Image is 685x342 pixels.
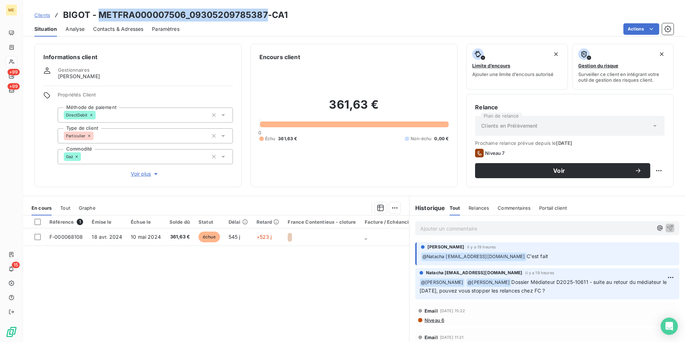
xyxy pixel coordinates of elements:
span: Relances [469,205,489,211]
span: @ Natacha [EMAIL_ADDRESS][DOMAIN_NAME] [421,253,526,261]
span: Échu [265,136,276,142]
a: Clients [34,11,50,19]
span: Commentaires [498,205,531,211]
span: @ [PERSON_NAME] [466,279,511,287]
span: Contacts & Adresses [93,25,143,33]
span: Propriétés Client [58,92,233,102]
div: France Contentieux - cloture [288,219,356,225]
span: [PERSON_NAME] [58,73,100,80]
span: 0 [258,130,261,136]
span: Tout [60,205,70,211]
span: Voir [484,168,634,174]
span: Email [425,334,438,340]
span: Graphe [79,205,96,211]
span: Limite d’encours [472,63,510,68]
span: _ [365,234,367,240]
span: [PERSON_NAME] [427,244,464,250]
button: Voir [475,163,650,178]
span: Analyse [66,25,85,33]
span: 361,63 € [169,233,190,241]
span: En cours [32,205,52,211]
span: [DATE] 15:22 [440,309,465,313]
div: Facture / Echéancier [365,219,414,225]
div: Émise le [92,219,122,225]
div: Open Intercom Messenger [661,318,678,335]
span: Tout [450,205,460,211]
span: Gestionnaires [58,67,90,73]
span: [DATE] 11:21 [440,335,464,339]
span: il y a 19 heures [467,245,496,249]
h6: Historique [409,204,445,212]
span: Ajouter une limite d’encours autorisé [472,71,554,77]
input: Ajouter une valeur [94,133,99,139]
h3: BIGOT - METFRA000007506_09305209785387-CA1 [63,9,288,22]
span: Paramètres [152,25,179,33]
span: Niveau 6 [424,317,444,323]
span: Prochaine relance prévue depuis le [475,140,665,146]
span: @ [PERSON_NAME] [420,279,464,287]
span: DirectDebit [66,113,88,117]
span: échue [198,232,220,242]
span: Voir plus [131,170,159,177]
span: +99 [8,69,20,75]
button: Gestion du risqueSurveiller ce client en intégrant votre outil de gestion des risques client. [572,44,674,90]
h6: Informations client [43,53,233,61]
span: Portail client [539,205,567,211]
span: 1 [77,219,83,225]
span: +99 [8,83,20,90]
img: Logo LeanPay [6,326,17,338]
span: Niveau 7 [485,150,504,156]
div: Délai [229,219,248,225]
span: Gaz [66,155,73,159]
div: Retard [257,219,279,225]
span: 15 [12,262,20,268]
div: Statut [198,219,220,225]
span: Surveiller ce client en intégrant votre outil de gestion des risques client. [578,71,667,83]
span: 545 j [229,234,240,240]
button: Limite d’encoursAjouter une limite d’encours autorisé [466,44,567,90]
span: 18 avr. 2024 [92,234,122,240]
button: Voir plus [58,170,233,178]
span: Non-échu [411,136,431,142]
span: Dossier Médiateur D2025-10611 - suite au retour du médiateur le [DATE], pouvez vous stopper les r... [420,279,668,294]
span: Particulier [66,134,86,138]
span: Gestion du risque [578,63,618,68]
span: 10 mai 2024 [131,234,161,240]
input: Ajouter une valeur [96,112,101,118]
span: Clients [34,12,50,18]
div: Solde dû [169,219,190,225]
span: [DATE] [556,140,572,146]
button: Actions [623,23,659,35]
span: C'est fait [527,253,549,259]
span: +523 j [257,234,272,240]
h6: Relance [475,103,665,111]
input: Ajouter une valeur [81,153,87,160]
span: Email [425,308,438,314]
div: Référence [49,219,83,225]
span: il y a 19 heures [525,271,554,275]
span: 0,00 € [434,136,449,142]
h6: Encours client [259,53,300,61]
span: Situation [34,25,57,33]
div: ME [6,4,17,16]
span: Clients en Prélèvement [481,122,537,129]
div: Échue le [131,219,161,225]
span: F-000068108 [49,234,83,240]
span: 361,63 € [278,136,297,142]
span: Natacha [EMAIL_ADDRESS][DOMAIN_NAME] [426,270,522,276]
h2: 361,63 € [259,98,449,119]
